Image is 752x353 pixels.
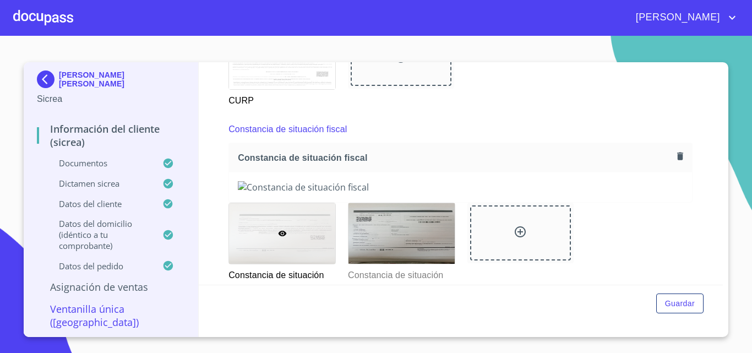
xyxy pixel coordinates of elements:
[59,70,185,88] p: [PERSON_NAME] [PERSON_NAME]
[37,218,162,251] p: Datos del domicilio (idéntico a tu comprobante)
[37,198,162,209] p: Datos del cliente
[37,158,162,169] p: Documentos
[238,152,673,164] span: Constancia de situación fiscal
[665,297,695,311] span: Guardar
[656,294,704,314] button: Guardar
[348,264,454,295] p: Constancia de situación fiscal
[228,123,347,136] p: Constancia de situación fiscal
[37,280,185,294] p: Asignación de Ventas
[37,302,185,329] p: Ventanilla Única ([GEOGRAPHIC_DATA])
[37,260,162,271] p: Datos del pedido
[37,70,59,88] img: Docupass spot blue
[37,93,185,106] p: Sicrea
[37,122,185,149] p: Información del Cliente (Sicrea)
[228,264,335,295] p: Constancia de situación fiscal
[228,90,335,107] p: CURP
[37,70,185,93] div: [PERSON_NAME] [PERSON_NAME]
[628,9,739,26] button: account of current user
[238,181,683,193] img: Constancia de situación fiscal
[37,178,162,189] p: Dictamen Sicrea
[348,203,455,263] img: Constancia de situación fiscal
[628,9,726,26] span: [PERSON_NAME]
